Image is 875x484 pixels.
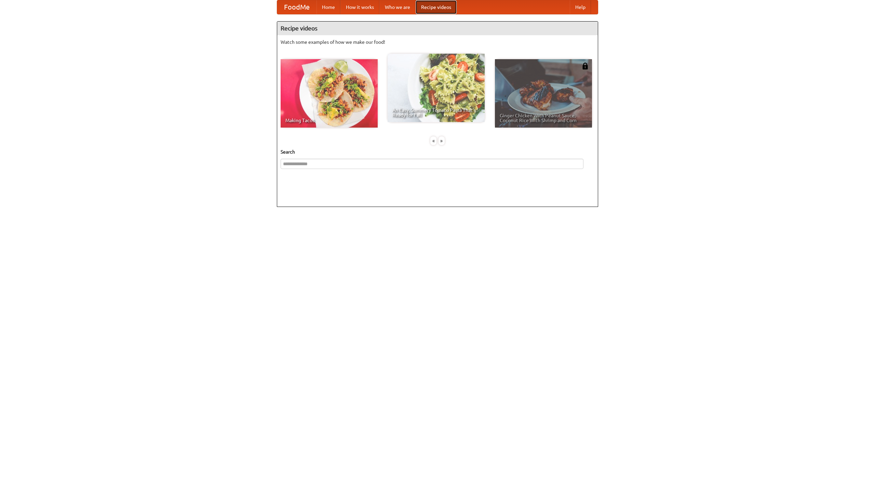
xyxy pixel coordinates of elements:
img: 483408.png [582,63,589,69]
a: An Easy, Summery Tomato Pasta That's Ready for Fall [388,54,485,122]
a: Who we are [379,0,416,14]
a: Recipe videos [416,0,457,14]
h4: Recipe videos [277,22,598,35]
h5: Search [281,148,594,155]
p: Watch some examples of how we make our food! [281,39,594,45]
div: « [430,136,436,145]
a: FoodMe [277,0,317,14]
a: Making Tacos [281,59,378,128]
a: Home [317,0,340,14]
div: » [439,136,445,145]
a: How it works [340,0,379,14]
span: Making Tacos [285,118,373,123]
span: An Easy, Summery Tomato Pasta That's Ready for Fall [392,108,480,117]
a: Help [570,0,591,14]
